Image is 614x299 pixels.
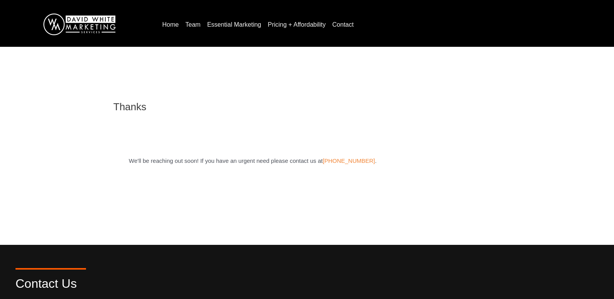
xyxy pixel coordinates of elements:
span: Contact Us [15,277,77,290]
h1: Thanks [114,101,501,113]
a: Essential Marketing [204,19,265,31]
nav: Menu [159,18,599,31]
p: We'll be reaching out soon! If you have an urgent need please contact us at . [129,137,485,166]
a: Home [159,19,182,31]
img: DavidWhite-Marketing-Logo [43,14,115,35]
a: DavidWhite-Marketing-Logo [43,21,115,27]
a: Team [182,19,204,31]
a: Contact [329,19,357,31]
a: Pricing + Affordability [265,19,329,31]
a: [PHONE_NUMBER] [323,157,375,164]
